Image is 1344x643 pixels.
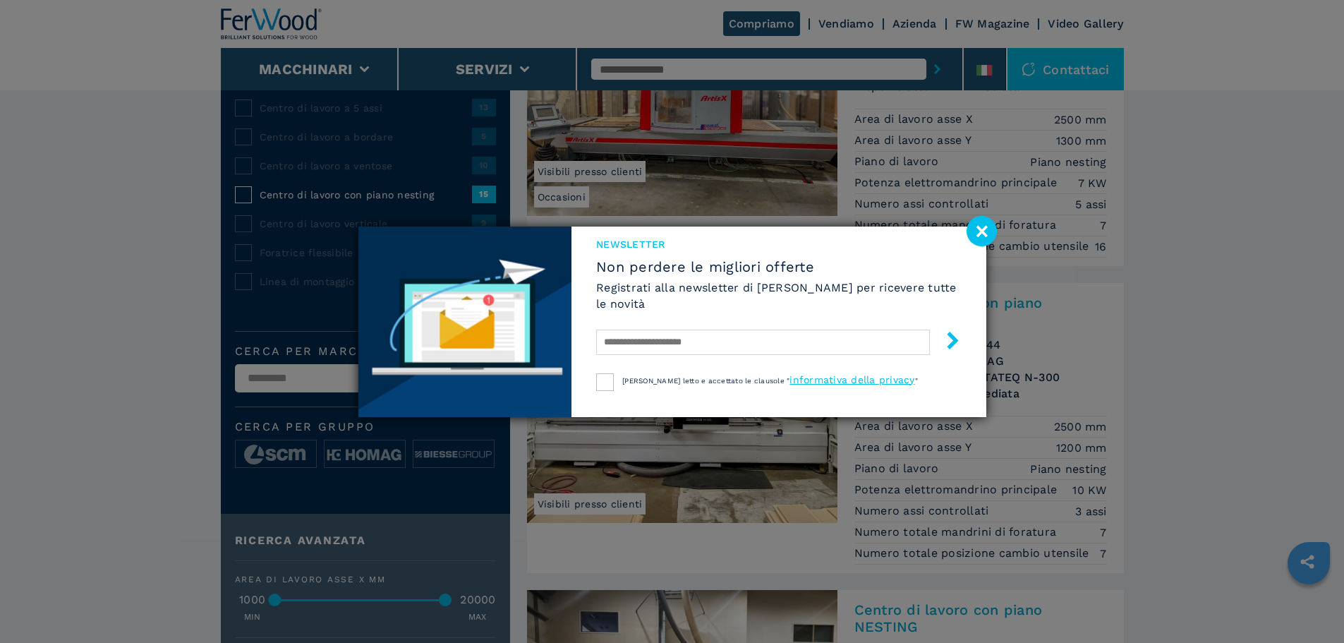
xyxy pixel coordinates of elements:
span: [PERSON_NAME] letto e accettato le clausole " [622,377,789,385]
span: Non perdere le migliori offerte [596,258,961,275]
span: NEWSLETTER [596,237,961,251]
img: Newsletter image [358,227,572,417]
h6: Registrati alla newsletter di [PERSON_NAME] per ricevere tutte le novità [596,280,961,312]
button: submit-button [930,326,962,359]
a: informativa della privacy [789,374,914,385]
span: " [915,377,918,385]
